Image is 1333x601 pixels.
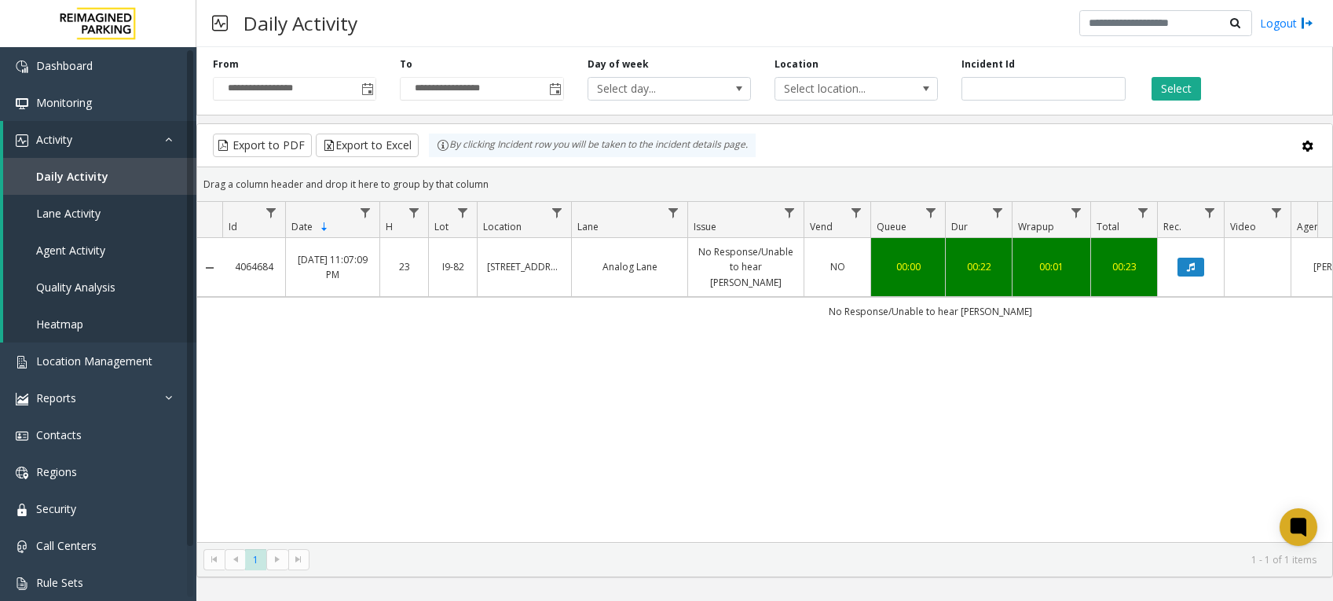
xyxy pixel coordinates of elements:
a: Id Filter Menu [261,202,282,223]
kendo-pager-info: 1 - 1 of 1 items [319,553,1317,566]
label: To [400,57,412,71]
label: Location [775,57,818,71]
a: Lane Activity [3,195,196,232]
a: Logout [1260,15,1313,31]
div: Drag a column header and drop it here to group by that column [197,170,1332,198]
a: Location Filter Menu [547,202,568,223]
a: Total Filter Menu [1133,202,1154,223]
span: Rule Sets [36,575,83,590]
a: Lane Filter Menu [663,202,684,223]
a: [DATE] 11:07:09 PM [295,252,370,282]
span: Total [1097,220,1119,233]
span: Select location... [775,78,905,100]
span: Issue [694,220,716,233]
label: Day of week [588,57,649,71]
a: Video Filter Menu [1266,202,1287,223]
span: Select day... [588,78,718,100]
img: 'icon' [16,504,28,516]
span: Sortable [318,221,331,233]
a: 00:23 [1100,259,1148,274]
a: [STREET_ADDRESS] [487,259,562,274]
img: 'icon' [16,577,28,590]
img: 'icon' [16,356,28,368]
span: Queue [877,220,906,233]
img: 'icon' [16,97,28,110]
span: Daily Activity [36,169,108,184]
div: Data table [197,202,1332,541]
span: Call Centers [36,538,97,553]
a: Collapse Details [197,262,222,274]
span: Rec. [1163,220,1181,233]
img: infoIcon.svg [437,139,449,152]
a: Wrapup Filter Menu [1066,202,1087,223]
button: Select [1152,77,1201,101]
span: Heatmap [36,317,83,332]
span: Agent [1297,220,1323,233]
a: H Filter Menu [404,202,425,223]
span: Date [291,220,313,233]
span: H [386,220,393,233]
a: Analog Lane [581,259,678,274]
a: 23 [390,259,419,274]
span: Agent Activity [36,243,105,258]
img: 'icon' [16,541,28,553]
span: Quality Analysis [36,280,115,295]
span: Contacts [36,427,82,442]
span: Monitoring [36,95,92,110]
a: Rec. Filter Menu [1199,202,1221,223]
span: Video [1230,220,1256,233]
span: Location Management [36,354,152,368]
span: NO [830,260,845,273]
label: From [213,57,239,71]
a: I9-82 [438,259,467,274]
label: Incident Id [961,57,1015,71]
a: Lot Filter Menu [452,202,474,223]
a: Quality Analysis [3,269,196,306]
a: 4064684 [232,259,276,274]
img: 'icon' [16,134,28,147]
button: Export to PDF [213,134,312,157]
a: NO [814,259,861,274]
span: Lane [577,220,599,233]
a: Queue Filter Menu [921,202,942,223]
span: Location [483,220,522,233]
span: Lot [434,220,449,233]
a: 00:22 [955,259,1002,274]
img: 'icon' [16,467,28,479]
img: 'icon' [16,60,28,73]
a: Dur Filter Menu [987,202,1009,223]
a: Heatmap [3,306,196,343]
span: Vend [810,220,833,233]
span: Toggle popup [546,78,563,100]
a: Vend Filter Menu [846,202,867,223]
span: Dashboard [36,58,93,73]
a: Agent Activity [3,232,196,269]
a: Issue Filter Menu [779,202,800,223]
img: 'icon' [16,393,28,405]
h3: Daily Activity [236,4,365,42]
a: Date Filter Menu [355,202,376,223]
span: Toggle popup [358,78,375,100]
a: No Response/Unable to hear [PERSON_NAME] [698,244,794,290]
a: 00:00 [881,259,936,274]
a: Daily Activity [3,158,196,195]
a: Activity [3,121,196,158]
img: 'icon' [16,430,28,442]
span: Regions [36,464,77,479]
img: pageIcon [212,4,228,42]
span: Security [36,501,76,516]
span: Wrapup [1018,220,1054,233]
span: Page 1 [245,549,266,570]
div: By clicking Incident row you will be taken to the incident details page. [429,134,756,157]
img: logout [1301,15,1313,31]
span: Dur [951,220,968,233]
span: Id [229,220,237,233]
span: Reports [36,390,76,405]
span: Activity [36,132,72,147]
button: Export to Excel [316,134,419,157]
a: 00:01 [1022,259,1081,274]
